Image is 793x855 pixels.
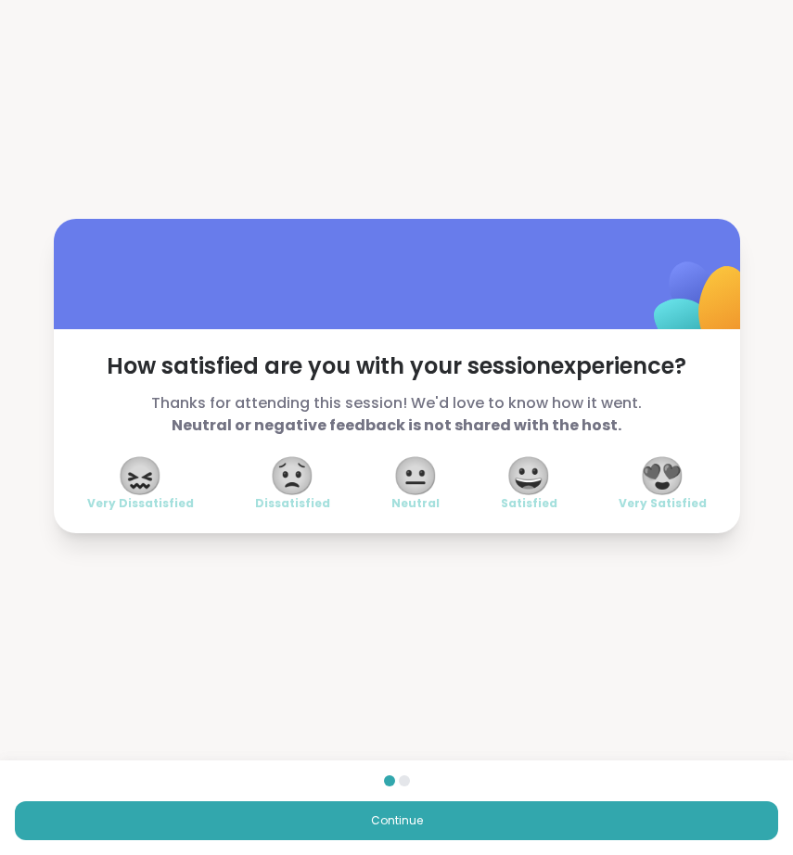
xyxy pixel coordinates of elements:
[392,459,439,492] span: 😐
[371,812,423,829] span: Continue
[15,801,778,840] button: Continue
[505,459,552,492] span: 😀
[87,392,707,437] span: Thanks for attending this session! We'd love to know how it went.
[391,496,440,511] span: Neutral
[501,496,557,511] span: Satisfied
[117,459,163,492] span: 😖
[172,415,621,436] b: Neutral or negative feedback is not shared with the host.
[269,459,315,492] span: 😟
[87,496,194,511] span: Very Dissatisfied
[639,459,685,492] span: 😍
[255,496,330,511] span: Dissatisfied
[87,351,707,381] span: How satisfied are you with your session experience?
[619,496,707,511] span: Very Satisfied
